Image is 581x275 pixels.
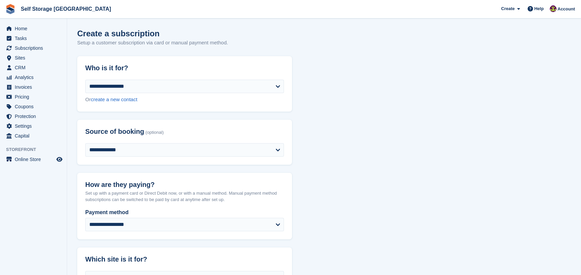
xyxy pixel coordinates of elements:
span: Capital [15,131,55,141]
span: Subscriptions [15,43,55,53]
p: Setup a customer subscription via card or manual payment method. [77,39,228,47]
span: Home [15,24,55,33]
span: CRM [15,63,55,72]
h2: Who is it for? [85,64,284,72]
span: Sites [15,53,55,63]
a: menu [3,43,63,53]
span: Tasks [15,34,55,43]
a: menu [3,155,63,164]
label: Payment method [85,208,284,217]
span: (optional) [146,130,164,135]
a: create a new contact [91,96,137,102]
a: Self Storage [GEOGRAPHIC_DATA] [18,3,114,14]
a: menu [3,73,63,82]
span: Source of booking [85,128,144,135]
span: Protection [15,112,55,121]
span: Invoices [15,82,55,92]
span: Create [501,5,515,12]
h2: Which site is it for? [85,256,284,263]
h1: Create a subscription [77,29,159,38]
div: Or [85,96,284,104]
a: menu [3,63,63,72]
a: menu [3,53,63,63]
h2: How are they paying? [85,181,284,189]
a: Preview store [55,155,63,163]
img: Nicholas Williams [550,5,556,12]
a: menu [3,92,63,102]
img: stora-icon-8386f47178a22dfd0bd8f6a31ec36ba5ce8667c1dd55bd0f319d3a0aa187defe.svg [5,4,15,14]
span: Pricing [15,92,55,102]
span: Account [558,6,575,12]
p: Set up with a payment card or Direct Debit now, or with a manual method. Manual payment method su... [85,190,284,203]
a: menu [3,131,63,141]
a: menu [3,34,63,43]
span: Storefront [6,146,67,153]
a: menu [3,121,63,131]
span: Help [534,5,544,12]
a: menu [3,82,63,92]
a: menu [3,24,63,33]
span: Coupons [15,102,55,111]
span: Settings [15,121,55,131]
span: Analytics [15,73,55,82]
a: menu [3,112,63,121]
a: menu [3,102,63,111]
span: Online Store [15,155,55,164]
